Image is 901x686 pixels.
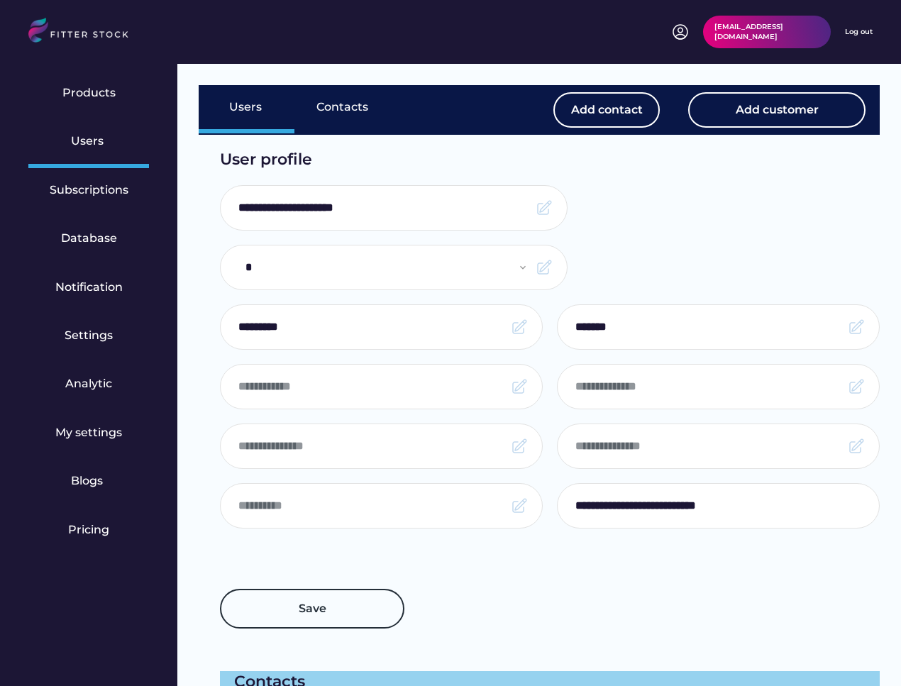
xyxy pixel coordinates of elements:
[848,319,865,336] img: Frame.svg
[848,378,865,395] img: Frame.svg
[71,133,106,149] div: Users
[511,497,528,514] img: Frame.svg
[511,319,528,336] img: Frame.svg
[316,99,368,115] div: Contacts
[536,259,553,276] img: Frame.svg
[50,182,128,198] div: Subscriptions
[553,92,660,128] button: Add contact
[55,425,122,441] div: My settings
[841,629,887,672] iframe: chat widget
[55,280,123,295] div: Notification
[845,27,873,37] div: Log out
[536,199,553,216] img: Frame.svg
[28,18,140,47] img: LOGO.svg
[65,376,112,392] div: Analytic
[848,438,865,455] img: Frame.svg
[71,473,106,489] div: Blogs
[672,23,689,40] img: profile-circle.svg
[65,328,113,343] div: Settings
[68,522,109,538] div: Pricing
[688,92,866,128] button: Add customer
[714,22,819,42] div: [EMAIL_ADDRESS][DOMAIN_NAME]
[511,378,528,395] img: Frame.svg
[511,438,528,455] img: Frame.svg
[220,149,738,171] div: User profile
[62,85,116,101] div: Products
[220,589,404,629] button: Save
[229,99,265,115] div: Users
[61,231,117,246] div: Database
